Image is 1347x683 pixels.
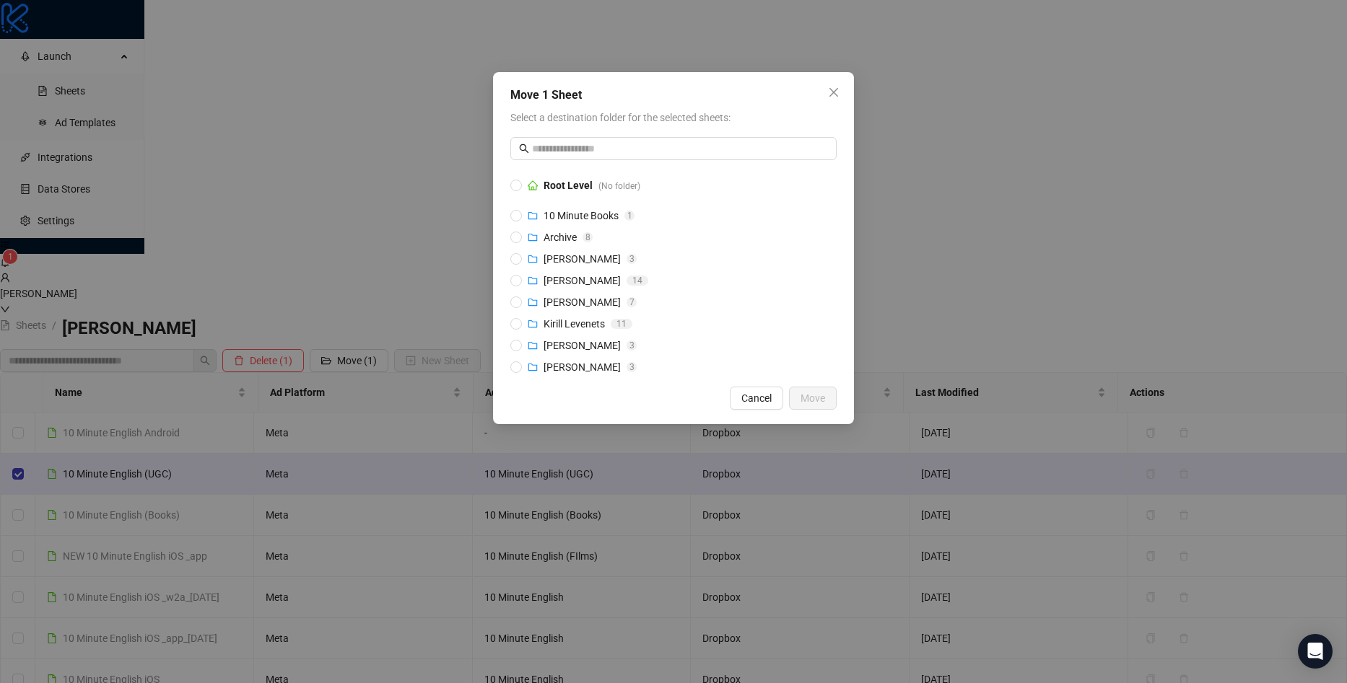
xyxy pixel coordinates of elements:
span: 1 [616,319,622,329]
span: Cancel [741,392,772,404]
button: Move [789,387,837,410]
sup: 14 [627,276,648,286]
span: [PERSON_NAME] [544,275,621,286]
span: folder [528,232,538,242]
span: folder [528,319,538,329]
span: [PERSON_NAME] [544,340,621,351]
span: 10 Minute Books [544,210,619,221]
div: Move 1 Sheet [510,87,837,104]
button: Close [822,81,845,104]
sup: 11 [611,319,632,329]
span: 3 [629,362,635,372]
sup: 3 [627,254,637,264]
span: Select a destination folder for the selected sheets: [510,112,731,123]
span: [PERSON_NAME] [544,361,621,373]
sup: 1 [624,211,635,221]
span: folder [528,276,538,286]
span: [PERSON_NAME] [544,253,621,265]
span: folder [528,362,538,372]
span: 8 [585,232,590,242]
sup: 3 [627,362,637,372]
span: 1 [627,211,632,221]
span: 3 [629,340,635,351]
span: Archive [544,232,577,243]
span: search [519,144,529,154]
sup: 7 [627,297,637,307]
strong: Root Level [544,180,593,191]
div: Open Intercom Messenger [1298,634,1333,669]
sup: 3 [627,340,637,351]
span: 3 [629,254,635,264]
span: Kirill Levenets [544,318,605,330]
span: home [528,180,538,190]
span: folder [528,340,538,351]
span: 4 [637,276,642,286]
span: [PERSON_NAME] [544,296,621,308]
button: Cancel [730,387,783,410]
span: 7 [629,297,635,307]
span: folder [528,254,538,264]
span: folder [528,297,538,307]
span: (No folder) [598,181,640,191]
span: folder [528,211,538,221]
span: 1 [622,319,627,329]
sup: 8 [583,232,593,242]
span: close [828,87,840,98]
span: 1 [632,276,637,286]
